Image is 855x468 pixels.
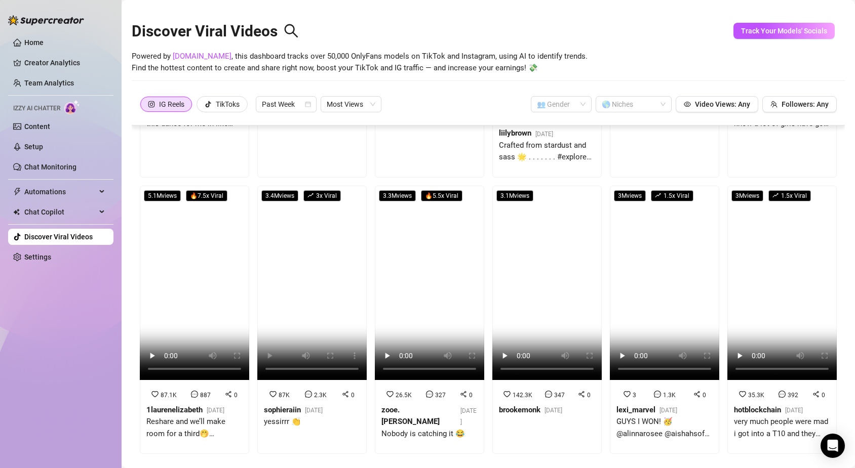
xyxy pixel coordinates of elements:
span: 3.1M views [496,190,533,201]
span: heart [151,391,159,398]
span: 5.1M views [144,190,181,201]
a: Content [24,122,50,131]
span: team [770,101,778,108]
span: 🔥 7.5 x Viral [186,190,227,201]
img: AI Chatter [64,100,80,114]
span: 87K [279,392,290,399]
strong: 1laurenelizabeth [146,405,203,414]
span: eye [684,101,691,108]
span: rise [655,192,661,198]
button: Track Your Models' Socials [733,23,835,39]
span: 3.3M views [379,190,416,201]
span: message [654,391,661,398]
div: IG Reels [159,97,184,112]
span: [DATE] [207,407,224,414]
span: 🔥 5.5 x Viral [421,190,462,201]
a: Settings [24,253,51,261]
a: 3Mviewsrise1.5x Viral35.3K3920hotblockchain[DATE]very much people were mad i got into a T10 and t... [727,186,837,454]
strong: liilybrown [499,129,531,138]
a: [DOMAIN_NAME] [173,52,231,61]
span: Most Views [327,97,375,112]
span: share-alt [342,391,349,398]
span: 347 [554,392,565,399]
span: 142.3K [513,392,532,399]
span: 3M views [614,190,646,201]
img: Chat Copilot [13,208,20,216]
span: tik-tok [205,101,212,108]
span: Past Week [262,97,310,112]
span: heart [503,391,511,398]
button: Followers: Any [762,96,837,112]
span: Video Views: Any [695,100,750,108]
span: 35.3K [748,392,764,399]
span: share-alt [460,391,467,398]
span: 1.3K [663,392,676,399]
span: share-alt [693,391,701,398]
strong: hotblockchain [734,405,781,414]
div: yessirrr 👏 [264,416,323,428]
a: Creator Analytics [24,55,105,71]
strong: sophieraiin [264,405,301,414]
a: 3.3Mviews🔥5.5x Viral26.5K3270zooe.[PERSON_NAME][DATE]Nobody is catching it 😂 [375,186,484,454]
a: Home [24,38,44,47]
div: TikToks [216,97,240,112]
span: heart [739,391,746,398]
img: logo-BBDzfeDw.svg [8,15,84,25]
span: Izzy AI Chatter [13,104,60,113]
span: 0 [351,392,355,399]
span: 26.5K [396,392,412,399]
span: 87.1K [161,392,177,399]
span: thunderbolt [13,188,21,196]
span: 327 [435,392,446,399]
a: 3.1Mviews142.3K3470brookemonk[DATE] [492,186,602,454]
strong: brookemonk [499,405,540,414]
span: [DATE] [535,131,553,138]
span: 0 [234,392,238,399]
span: 0 [587,392,591,399]
span: share-alt [578,391,585,398]
span: share-alt [812,391,820,398]
div: Open Intercom Messenger [821,434,845,458]
span: 2.3K [314,392,327,399]
strong: zooe.[PERSON_NAME] [381,405,440,427]
span: [DATE] [659,407,677,414]
span: [DATE] [545,407,562,414]
span: heart [386,391,394,398]
a: 5.1Mviews🔥7.5x Viral87.1K88701laurenelizabeth[DATE]Reshare and we’ll make room for a third🤭@natal... [140,186,249,454]
span: message [426,391,433,398]
span: 3 [633,392,636,399]
a: Setup [24,143,43,151]
span: Track Your Models' Socials [741,27,827,35]
span: 0 [469,392,473,399]
div: Crafted from stardust and sass 🌟 . . . . . . . #explore #reels #viral #trendingreels #explorepage... [499,140,595,163]
span: message [545,391,552,398]
a: Discover Viral Videos [24,233,93,241]
span: 0 [822,392,825,399]
span: Automations [24,184,96,200]
span: heart [624,391,631,398]
button: Video Views: Any [676,96,758,112]
span: rise [772,192,779,198]
span: message [191,391,198,398]
h2: Discover Viral Videos [132,22,299,41]
span: message [779,391,786,398]
span: Chat Copilot [24,204,96,220]
span: 392 [788,392,798,399]
span: [DATE] [785,407,803,414]
span: rise [307,192,314,198]
div: very much people were mad i got into a T10 and they didn’t. best advice—spend more time studying ... [734,416,830,440]
span: 3 x Viral [303,190,341,201]
span: message [305,391,312,398]
span: search [284,23,299,38]
div: Nobody is catching it 😂 [381,428,478,440]
span: calendar [305,101,311,107]
a: Chat Monitoring [24,163,76,171]
span: [DATE] [460,407,477,426]
span: Followers: Any [782,100,829,108]
strong: lexi_marvel [616,405,655,414]
span: 3M views [731,190,763,201]
div: Reshare and we’ll make room for a third🤭@nataliegetsnaughty @[DOMAIN_NAME] @1laurenelizabeth [146,416,243,440]
span: 0 [703,392,706,399]
span: 887 [200,392,211,399]
a: Team Analytics [24,79,74,87]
